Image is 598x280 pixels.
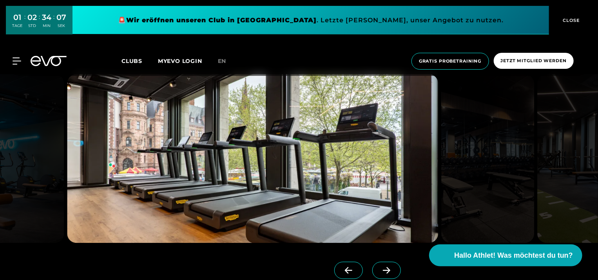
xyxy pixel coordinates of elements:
img: evofitness [441,74,534,243]
div: STD [27,23,37,29]
a: Clubs [121,57,158,65]
span: en [218,57,227,65]
button: Hallo Athlet! Was möchtest du tun? [429,244,582,266]
div: 02 [27,12,37,23]
div: 01 [12,12,22,23]
button: CLOSE [549,6,592,34]
div: 07 [56,12,66,23]
span: CLOSE [561,17,580,24]
div: 34 [42,12,51,23]
span: Jetzt Mitglied werden [501,57,567,64]
span: Clubs [121,57,142,65]
div: MIN [42,23,51,29]
a: MYEVO LOGIN [158,57,202,65]
a: en [218,57,236,66]
div: TAGE [12,23,22,29]
span: Hallo Athlet! Was möchtest du tun? [454,250,573,261]
div: : [39,13,40,33]
img: evofitness [67,74,438,243]
div: : [24,13,25,33]
a: Gratis Probetraining [409,53,491,70]
a: Jetzt Mitglied werden [491,53,576,70]
div: SEK [56,23,66,29]
div: : [53,13,54,33]
span: Gratis Probetraining [419,58,482,65]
